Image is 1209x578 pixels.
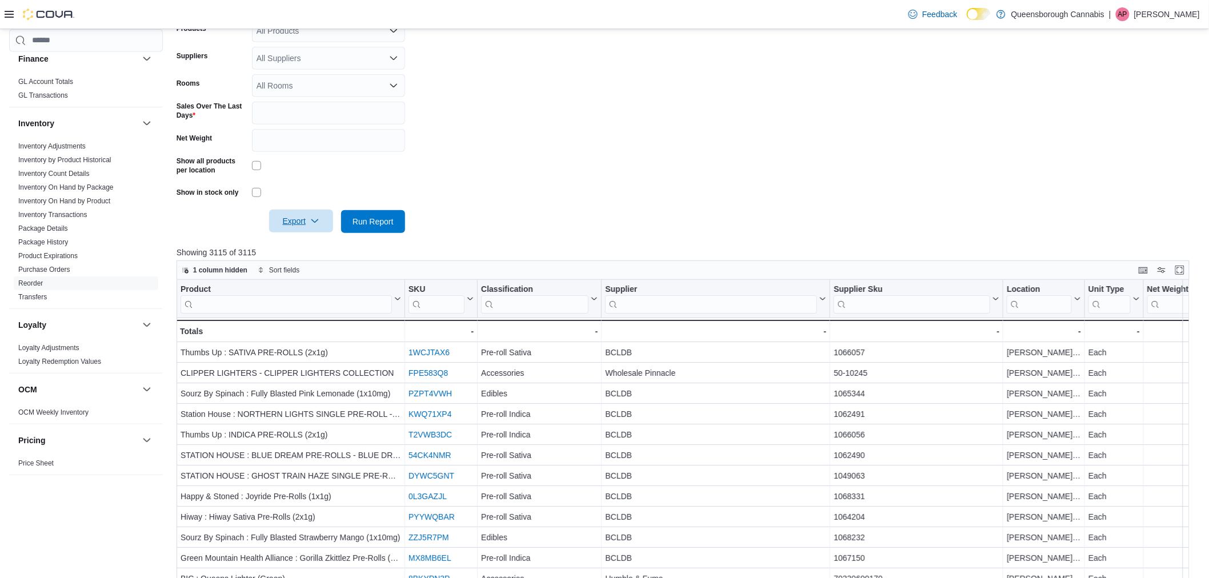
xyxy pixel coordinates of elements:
div: Pre-roll Indica [481,551,598,565]
button: Inventory [18,117,138,129]
div: 1066056 [834,428,999,441]
a: Inventory On Hand by Product [18,196,110,204]
button: Product [181,284,401,313]
span: Inventory Count Details [18,168,90,178]
div: Each [1088,469,1140,483]
div: Supplier [605,284,817,313]
div: Thumbs Up : INDICA PRE-ROLLS (2x1g) [181,428,401,441]
div: [PERSON_NAME][GEOGRAPHIC_DATA] [1007,387,1081,400]
div: - [1088,324,1140,338]
div: Classification [481,284,589,313]
div: Supplier Sku [834,284,990,313]
a: MX8MB6EL [409,553,451,563]
span: Sort fields [269,266,299,275]
div: Each [1088,448,1140,462]
a: Reorder [18,279,43,287]
div: Sourz By Spinach : Fully Blasted Pink Lemonade (1x10mg) [181,387,401,400]
h3: OCM [18,383,37,395]
button: Pricing [18,434,138,445]
div: BCLDB [605,489,826,503]
div: BCLDB [605,531,826,544]
button: SKU [409,284,474,313]
span: Reorder [18,278,43,287]
label: Rooms [177,79,200,88]
div: Location [1007,284,1072,313]
a: Loyalty Adjustments [18,343,79,351]
div: Wholesale Pinnacle [605,366,826,380]
p: | [1109,7,1111,21]
div: April Petrie [1116,7,1130,21]
a: DYWC5GNT [409,471,454,480]
div: Happy & Stoned : Joyride Pre-Rolls (1x1g) [181,489,401,503]
div: Accessories [481,366,598,380]
span: Purchase Orders [18,264,70,274]
div: BCLDB [605,448,826,462]
div: BCLDB [605,510,826,524]
div: Pre-roll Sativa [481,448,598,462]
span: OCM Weekly Inventory [18,407,89,416]
div: [PERSON_NAME][GEOGRAPHIC_DATA] [1007,469,1081,483]
a: Loyalty Redemption Values [18,357,101,365]
button: Unit Type [1088,284,1140,313]
button: Open list of options [389,26,398,35]
button: Run Report [341,210,405,233]
button: OCM [18,383,138,395]
a: Inventory Transactions [18,210,87,218]
div: [PERSON_NAME][GEOGRAPHIC_DATA] [1007,346,1081,359]
div: BCLDB [605,387,826,400]
span: 1 column hidden [193,266,247,275]
button: Open list of options [389,81,398,90]
a: KWQ71XP4 [409,410,451,419]
a: Feedback [904,3,962,26]
div: - [409,324,474,338]
a: ZZJ5R7PM [409,533,449,542]
span: Feedback [922,9,957,20]
button: Finance [140,51,154,65]
div: Each [1088,551,1140,565]
span: Run Report [353,216,394,227]
button: Open list of options [389,54,398,63]
div: Each [1088,531,1140,544]
div: Pre-roll Sativa [481,346,598,359]
div: Each [1088,510,1140,524]
div: Loyalty [9,340,163,372]
div: 1049063 [834,469,999,483]
a: 0L3GAZJL [409,492,447,501]
div: Totals [180,324,401,338]
div: - [834,324,999,338]
div: 1066057 [834,346,999,359]
div: [PERSON_NAME][GEOGRAPHIC_DATA] [1007,448,1081,462]
div: BCLDB [605,551,826,565]
div: STATION HOUSE : GHOST TRAIN HAZE SINGLE PRE-ROLL - GHOST TRAIN HAZE SINGLE PRE-ROLL (1x0.5g) [181,469,401,483]
span: Export [276,210,326,232]
div: Station House : NORTHERN LIGHTS SINGLE PRE-ROLL - NORTHERN LIGHTS SINGLE PRE-ROLL (.5g) [181,407,401,421]
span: Inventory On Hand by Product [18,196,110,205]
a: PYYWQBAR [409,512,455,521]
label: Net Weight [177,134,212,143]
button: OCM [140,382,154,396]
div: Edibles [481,531,598,544]
div: 1068232 [834,531,999,544]
div: Each [1088,366,1140,380]
div: Product [181,284,392,313]
a: Inventory On Hand by Package [18,183,114,191]
div: Thumbs Up : SATIVA PRE-ROLLS (2x1g) [181,346,401,359]
div: Hiway : Hiway Sativa Pre-Rolls (2x1g) [181,510,401,524]
a: Inventory Count Details [18,169,90,177]
button: Keyboard shortcuts [1136,263,1150,277]
button: Export [269,210,333,232]
label: Show all products per location [177,156,247,175]
div: Pre-roll Sativa [481,510,598,524]
a: FPE583Q8 [409,368,448,378]
div: Pre-roll Sativa [481,489,598,503]
div: Pricing [9,456,163,474]
div: Inventory [9,139,163,308]
div: 1068331 [834,489,999,503]
div: Each [1088,387,1140,400]
span: Inventory Transactions [18,210,87,219]
div: [PERSON_NAME][GEOGRAPHIC_DATA] [1007,510,1081,524]
div: 1065344 [834,387,999,400]
span: Inventory On Hand by Package [18,182,114,191]
div: SKU URL [409,284,465,313]
span: Loyalty Redemption Values [18,356,101,366]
